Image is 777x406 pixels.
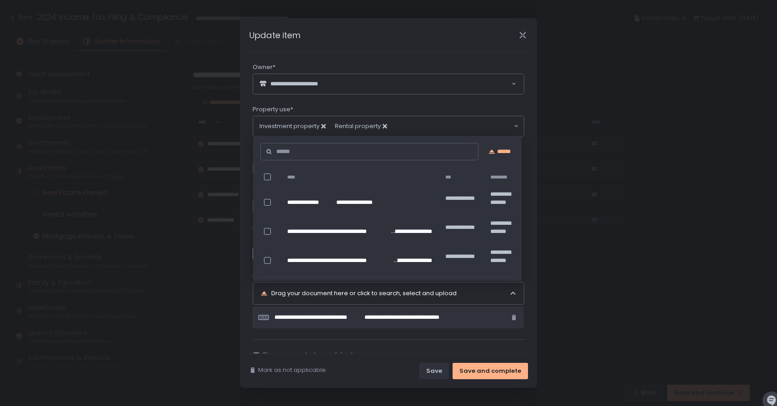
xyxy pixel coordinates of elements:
[253,199,294,214] button: Yes
[253,148,371,156] span: Was this property sold during the year?*
[253,246,294,261] button: Yes
[453,363,528,379] button: Save and complete
[508,30,537,40] div: Close
[253,272,321,280] span: Real estate taxes paid*
[383,124,387,129] button: Deselect Rental property
[253,116,524,136] div: Search for option
[459,367,521,375] div: Save and complete
[249,366,326,374] button: Mark as not applicable
[253,186,386,194] span: Was this property acquired during the year?*
[253,161,294,175] button: Yes
[426,367,442,375] div: Save
[321,124,326,129] button: Deselect Investment property
[258,366,326,374] span: Mark as not applicable
[419,363,449,379] button: Save
[259,122,335,131] span: Investment property
[396,122,513,131] input: Search for option
[249,29,300,41] h1: Update item
[253,105,293,114] span: Property use*
[263,351,365,359] span: Share any context or updates here
[253,225,469,233] span: Did you pay any real estate taxes out of pocket last year for this property?
[336,79,511,89] input: Search for option
[253,233,469,241] span: 🔸 Do not include amounts paid out of your mortgage escrow.*
[253,63,275,71] span: Owner*
[253,74,524,94] div: Search for option
[335,122,396,131] span: Rental property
